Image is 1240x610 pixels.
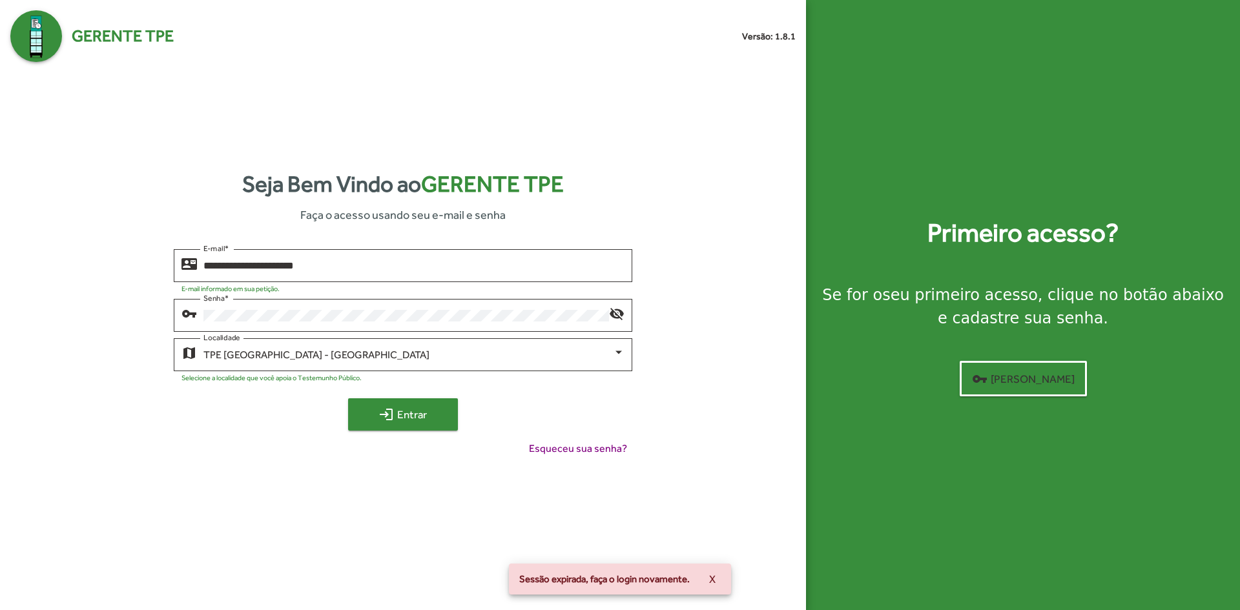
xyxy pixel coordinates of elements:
[699,567,726,591] button: X
[181,305,197,321] mat-icon: vpn_key
[972,367,1075,391] span: [PERSON_NAME]
[181,345,197,360] mat-icon: map
[360,403,446,426] span: Entrar
[821,283,1224,330] div: Se for o , clique no botão abaixo e cadastre sua senha.
[10,10,62,62] img: Logo Gerente
[72,24,174,48] span: Gerente TPE
[242,167,564,201] strong: Seja Bem Vindo ao
[181,256,197,271] mat-icon: contact_mail
[742,30,796,43] small: Versão: 1.8.1
[181,374,362,381] mat-hint: Selecione a localidade que você apoia o Testemunho Público.
[972,371,987,387] mat-icon: vpn_key
[609,305,625,321] mat-icon: visibility_off
[203,349,429,361] span: TPE [GEOGRAPHIC_DATA] - [GEOGRAPHIC_DATA]
[300,206,506,223] span: Faça o acesso usando seu e-mail e senha
[181,285,280,292] mat-hint: E-mail informado em sua petição.
[348,398,458,431] button: Entrar
[378,407,394,422] mat-icon: login
[960,361,1087,396] button: [PERSON_NAME]
[519,573,690,585] span: Sessão expirada, faça o login novamente.
[927,214,1119,252] strong: Primeiro acesso?
[529,441,627,456] span: Esqueceu sua senha?
[421,171,564,197] span: Gerente TPE
[882,286,1038,304] strong: seu primeiro acesso
[709,567,716,591] span: X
